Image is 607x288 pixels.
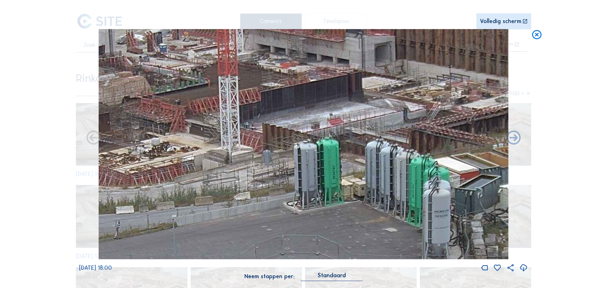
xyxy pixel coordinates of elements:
[301,273,363,281] div: Standaard
[480,19,521,25] div: Volledig scherm
[99,29,508,260] img: Image
[505,130,522,147] i: Back
[318,273,346,278] div: Standaard
[85,130,102,147] i: Forward
[244,274,295,279] div: Neem stappen per:
[79,264,112,271] span: [DATE] 18:00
